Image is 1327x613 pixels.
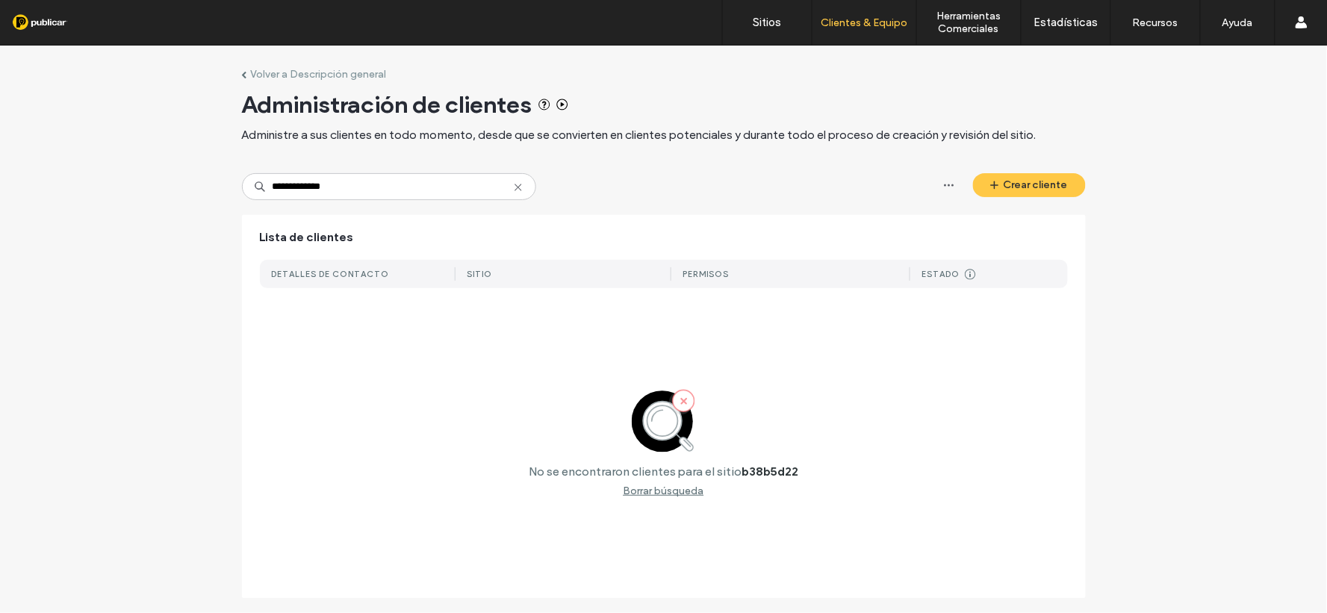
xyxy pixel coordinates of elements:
[917,10,1021,35] label: Herramientas Comerciales
[922,269,960,279] div: Estado
[973,173,1086,197] button: Crear cliente
[529,464,742,479] label: No se encontraron clientes para el sitio
[742,464,798,479] label: b38b5d22
[624,485,704,497] div: Borrar búsqueda
[260,229,354,246] span: Lista de clientes
[242,127,1037,143] span: Administre a sus clientes en todo momento, desde que se convierten en clientes potenciales y dura...
[467,269,493,279] div: Sitio
[251,68,387,81] label: Volver a Descripción general
[821,16,908,29] label: Clientes & Equipo
[1222,16,1253,29] label: Ayuda
[1133,16,1178,29] label: Recursos
[272,269,390,279] div: DETALLES DE CONTACTO
[1034,16,1098,29] label: Estadísticas
[32,10,73,24] span: Ayuda
[683,269,730,279] div: Permisos
[753,16,782,29] label: Sitios
[242,90,532,119] span: Administración de clientes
